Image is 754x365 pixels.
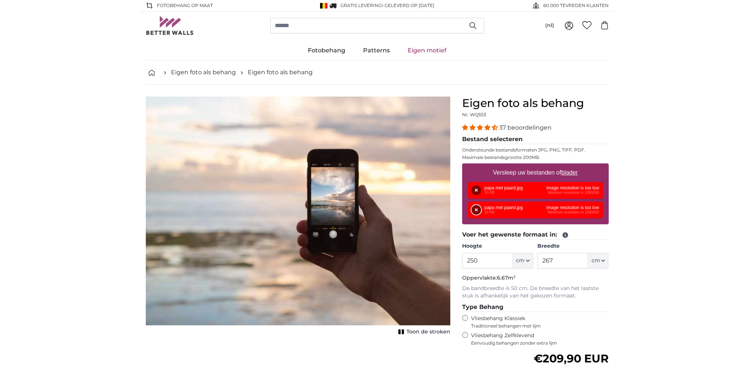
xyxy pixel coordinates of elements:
[354,41,399,60] a: Patterns
[171,68,236,77] a: Eigen foto als behang
[383,3,434,8] span: -
[513,253,533,268] button: cm
[543,2,609,9] span: 60.000 TEVREDEN KLANTEN
[471,332,609,346] label: Vliesbehang Zelfklevend
[462,303,609,312] legend: Type Behang
[462,97,609,110] h1: Eigen foto als behang
[340,3,383,8] span: GRATIS levering!
[539,19,560,32] button: (nl)
[588,253,608,268] button: cm
[146,97,450,337] div: 1 of 1
[499,124,551,131] span: 37 beoordelingen
[320,3,327,9] img: België
[462,112,486,117] span: Nr. WQ553
[462,274,609,282] p: Oppervlakte:
[462,230,609,239] legend: Voer het gewenste formaat in:
[462,135,609,144] legend: Bestand selecteren
[462,124,499,131] span: 4.32 stars
[497,274,516,281] span: 6.67m²
[537,242,608,250] label: Breedte
[146,97,450,325] img: personalised-photo
[146,61,609,85] nav: breadcrumbs
[490,165,581,180] label: Versleep uw bestanden of
[406,328,450,336] span: Toon de stroken
[591,257,600,264] span: cm
[146,16,194,35] img: Betterwalls
[462,285,609,300] p: De bandbreedte is 50 cm. De breedte van het laatste stuk is afhankelijk van het gekozen formaat.
[471,340,609,346] span: Eenvoudig behangen zonder extra lijm
[299,41,354,60] a: Fotobehang
[561,169,577,176] u: blader
[516,257,524,264] span: cm
[248,68,313,77] a: Eigen foto als behang
[385,3,434,8] span: Geleverd op [DATE]
[471,323,595,329] span: Traditioneel behangen met lijm
[462,242,533,250] label: Hoogte
[396,327,450,337] button: Toon de stroken
[462,154,609,160] p: Maximale bestandsgrootte 200MB.
[471,315,595,329] label: Vliesbehang Klassiek
[399,41,455,60] a: Eigen motief
[157,2,213,9] span: FOTOBEHANG OP MAAT
[462,147,609,153] p: Ondersteunde bestandsformaten JPG, PNG, TIFF, PDF.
